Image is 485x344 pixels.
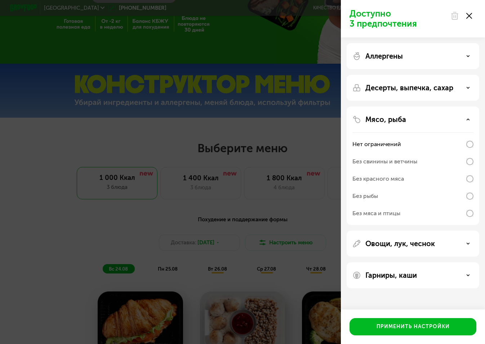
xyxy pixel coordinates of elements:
[352,209,400,218] div: Без мяса и птицы
[350,9,446,29] p: Доступно 3 предпочтения
[365,239,435,248] p: Овощи, лук, чеснок
[365,52,403,60] p: Аллергены
[377,323,450,330] div: Применить настройки
[365,271,417,280] p: Гарниры, каши
[365,83,453,92] p: Десерты, выпечка, сахар
[352,157,417,166] div: Без свинины и ветчины
[352,140,401,149] div: Нет ограничений
[350,318,476,335] button: Применить настройки
[352,192,378,200] div: Без рыбы
[352,175,404,183] div: Без красного мяса
[365,115,406,124] p: Мясо, рыба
